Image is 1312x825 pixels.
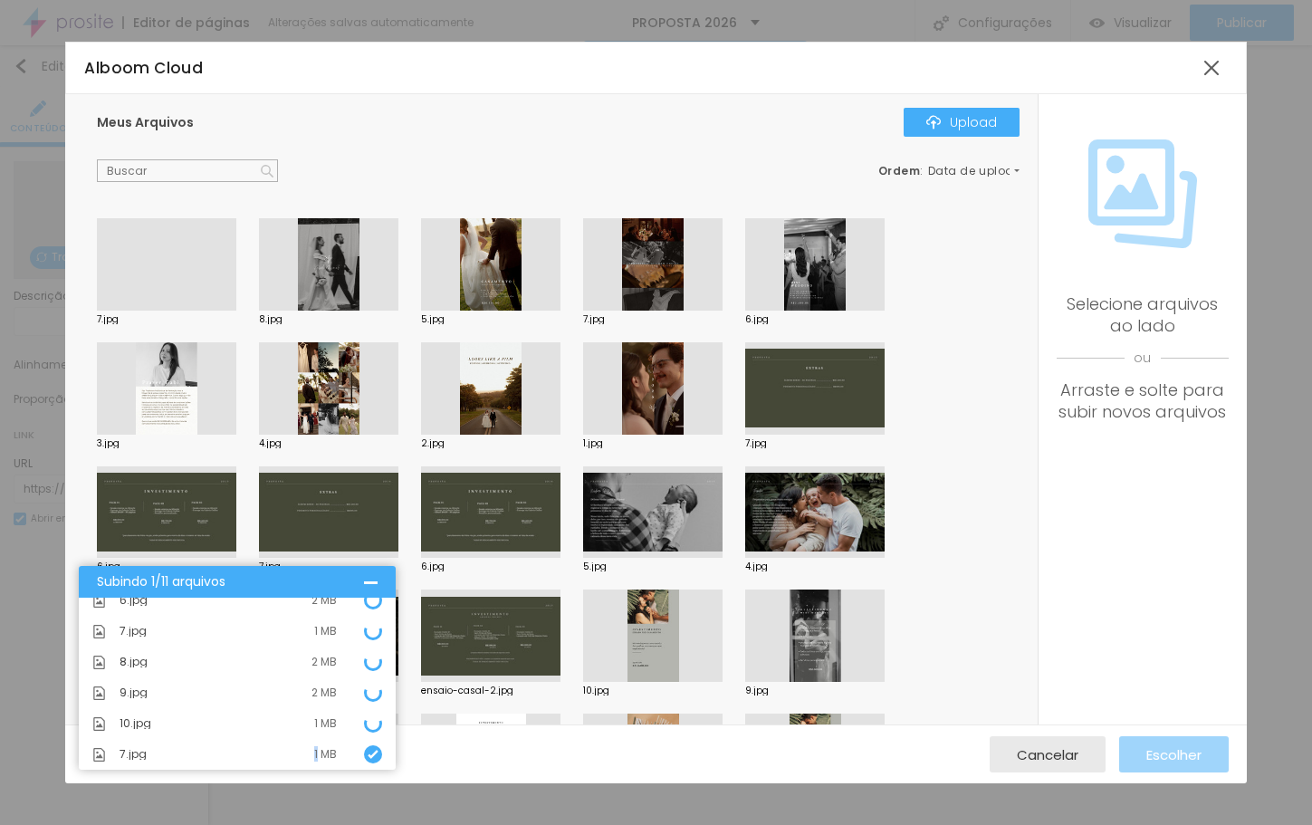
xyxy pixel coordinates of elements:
div: Upload [926,115,997,130]
img: Icone [368,749,378,760]
img: Icone [92,594,106,608]
div: 1.jpg [583,439,723,448]
div: Subindo 1/11 arquivos [97,575,364,589]
span: Data de upload [928,166,1022,177]
div: 2 MB [311,657,337,667]
div: 6.jpg [421,562,560,571]
div: 7.jpg [259,562,398,571]
div: 4.jpg [259,439,398,448]
span: Meus Arquivos [97,113,194,131]
img: Icone [92,625,106,638]
img: Icone [92,656,106,669]
img: Icone [92,686,106,700]
div: 3.jpg [97,439,236,448]
span: Ordem [878,163,921,178]
div: ensaio-casal-2.jpg [421,686,560,695]
span: Cancelar [1017,747,1078,763]
div: 2.jpg [421,439,560,448]
button: IconeUpload [904,108,1020,137]
div: Selecione arquivos ao lado Arraste e solte para subir novos arquivos [1057,293,1229,423]
div: 2 MB [311,687,337,698]
img: Icone [92,748,106,762]
div: 1 MB [314,749,337,760]
img: Icone [1088,139,1197,248]
div: : [878,166,1020,177]
div: 8.jpg [259,315,398,324]
span: 7.jpg [120,626,147,637]
span: Alboom Cloud [84,57,203,79]
input: Buscar [97,159,278,183]
span: 7.jpg [120,749,147,760]
div: 1 MB [314,626,337,637]
div: 5.jpg [421,315,560,324]
div: 6.jpg [745,315,885,324]
img: Icone [92,717,106,731]
div: 7.jpg [97,315,236,324]
span: 9.jpg [120,687,148,698]
div: 7.jpg [745,439,885,448]
div: 2 MB [311,595,337,606]
span: ou [1057,337,1229,379]
img: Icone [261,165,273,177]
div: 10.jpg [583,686,723,695]
button: Escolher [1119,736,1229,772]
div: 7.jpg [583,315,723,324]
span: 8.jpg [120,657,148,667]
img: Icone [926,115,941,130]
span: 6.jpg [120,595,148,606]
div: 5.jpg [583,562,723,571]
span: Escolher [1146,747,1202,763]
div: 1 MB [314,718,337,729]
div: 9.jpg [745,686,885,695]
span: 10.jpg [120,718,151,729]
button: Cancelar [990,736,1106,772]
div: 6.jpg [97,562,236,571]
div: 4.jpg [745,562,885,571]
